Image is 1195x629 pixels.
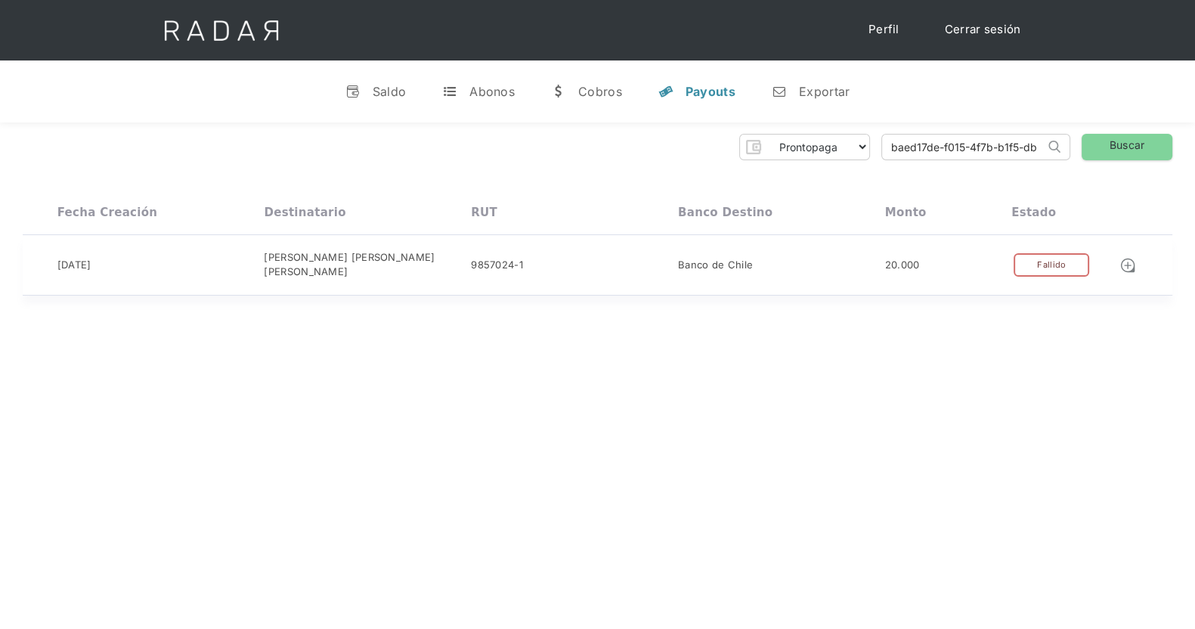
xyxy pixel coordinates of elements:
[739,134,870,160] form: Form
[853,15,915,45] a: Perfil
[1014,253,1089,277] div: Fallido
[885,206,927,219] div: Monto
[772,84,787,99] div: n
[469,84,515,99] div: Abonos
[885,258,920,273] div: 20.000
[373,84,407,99] div: Saldo
[658,84,673,99] div: y
[551,84,566,99] div: w
[471,206,497,219] div: RUT
[678,206,772,219] div: Banco destino
[1082,134,1172,160] a: Buscar
[57,258,91,273] div: [DATE]
[345,84,361,99] div: v
[930,15,1036,45] a: Cerrar sesión
[1119,257,1136,274] img: Detalle
[1011,206,1056,219] div: Estado
[264,206,345,219] div: Destinatario
[442,84,457,99] div: t
[264,250,471,280] div: [PERSON_NAME] [PERSON_NAME] [PERSON_NAME]
[578,84,622,99] div: Cobros
[799,84,850,99] div: Exportar
[471,258,523,273] div: 9857024-1
[57,206,158,219] div: Fecha creación
[678,258,753,273] div: Banco de Chile
[882,135,1045,160] input: Busca por ID
[686,84,735,99] div: Payouts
